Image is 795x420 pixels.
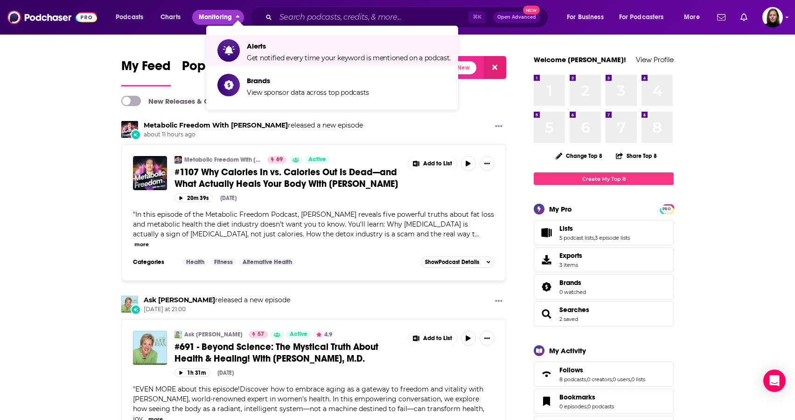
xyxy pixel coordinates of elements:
span: Brands [559,278,581,287]
span: Monitoring [199,11,232,24]
a: New Releases & Guests Only [121,96,244,106]
div: New Episode [131,305,141,315]
button: Open AdvancedNew [493,12,540,23]
a: Lists [537,226,556,239]
span: #691 - Beyond Science: The Mystical Truth About Health & Healing! With [PERSON_NAME], M.D. [174,341,378,364]
span: ... [475,230,479,238]
span: Podcasts [116,11,143,24]
span: Show Podcast Details [425,259,479,265]
a: 69 [267,156,286,164]
button: Show More Button [408,156,457,171]
span: " [133,210,494,238]
button: Show More Button [480,156,495,171]
span: Searches [559,306,589,314]
a: Active [305,156,330,164]
button: Show More Button [480,331,495,346]
div: New Episode [131,129,141,140]
button: open menu [109,10,155,25]
div: [DATE] [217,370,234,376]
a: Health [182,258,208,266]
span: Follows [559,366,583,374]
a: 0 lists [631,376,645,383]
button: open menu [560,10,615,25]
a: Metabolic Freedom With Ben Azadi [144,121,288,129]
a: 8 podcasts [559,376,586,383]
a: PRO [661,205,672,212]
span: ⌘ K [468,11,486,23]
span: Open Advanced [497,15,536,20]
a: Ask Julie Ryan [144,296,215,304]
span: about 11 hours ago [144,131,363,139]
span: Exports [559,251,582,260]
a: Show notifications dropdown [737,9,751,25]
span: , [594,235,595,241]
button: Show profile menu [762,7,783,28]
button: open menu [677,10,711,25]
a: Active [286,331,311,338]
a: Charts [154,10,186,25]
span: Bookmarks [559,393,595,401]
span: , [586,376,587,383]
span: View sponsor data across top podcasts [247,88,369,97]
span: #1107 Why Calories In vs. Calories Out Is Dead—and What Actually Heals Your Body With [PERSON_NAME] [174,166,398,190]
a: Follows [559,366,645,374]
a: My Feed [121,58,171,86]
a: Welcome [PERSON_NAME]! [534,55,626,64]
a: View Profile [636,55,674,64]
span: Alerts [247,42,451,50]
span: New [523,6,540,14]
a: 5 podcast lists [559,235,594,241]
button: Show More Button [491,121,506,133]
span: Add to List [423,335,452,342]
span: For Business [567,11,604,24]
span: Charts [160,11,181,24]
button: 1h 31m [174,368,210,377]
input: Search podcasts, credits, & more... [276,10,468,25]
a: Bookmarks [537,395,556,408]
span: Follows [534,362,674,387]
span: , [612,376,613,383]
span: Add to List [423,160,452,167]
span: Active [308,155,326,164]
button: open menu [613,10,677,25]
span: , [630,376,631,383]
a: 2 saved [559,316,578,322]
a: 0 users [613,376,630,383]
div: My Activity [549,346,586,355]
span: Exports [537,253,556,266]
span: More [684,11,700,24]
img: Metabolic Freedom With Ben Azadi [174,156,182,164]
button: ShowPodcast Details [421,256,495,268]
span: Lists [534,220,674,245]
a: 3 episode lists [595,235,630,241]
h3: released a new episode [144,296,290,305]
a: #1107 Why Calories In vs. Calories Out Is Dead—and What Actually Heals Your Body With Ben Azadi [133,156,167,190]
a: 0 podcasts [587,403,614,410]
span: 69 [276,155,283,164]
button: Share Top 8 [615,147,657,165]
a: Exports [534,247,674,272]
button: more [134,241,149,249]
a: Alternative Health [239,258,296,266]
a: Searches [537,307,556,320]
span: [DATE] at 21:00 [144,306,290,313]
a: #691 - Beyond Science: The Mystical Truth About Health & Healing! With [PERSON_NAME], M.D. [174,341,401,364]
a: 57 [249,331,268,338]
span: Brands [247,76,369,85]
div: [DATE] [220,195,237,201]
button: Show More Button [408,331,457,346]
a: Lists [559,224,630,233]
img: Ask Julie Ryan [121,296,138,313]
a: Podchaser - Follow, Share and Rate Podcasts [7,8,97,26]
img: Metabolic Freedom With Ben Azadi [121,121,138,138]
button: 4.9 [314,331,335,338]
a: 0 watched [559,289,586,295]
span: For Podcasters [619,11,664,24]
img: #691 - Beyond Science: The Mystical Truth About Health & Healing! With Christiane Northrup, M.D. [133,331,167,365]
a: 0 creators [587,376,612,383]
h3: released a new episode [144,121,363,130]
div: Open Intercom Messenger [763,370,786,392]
